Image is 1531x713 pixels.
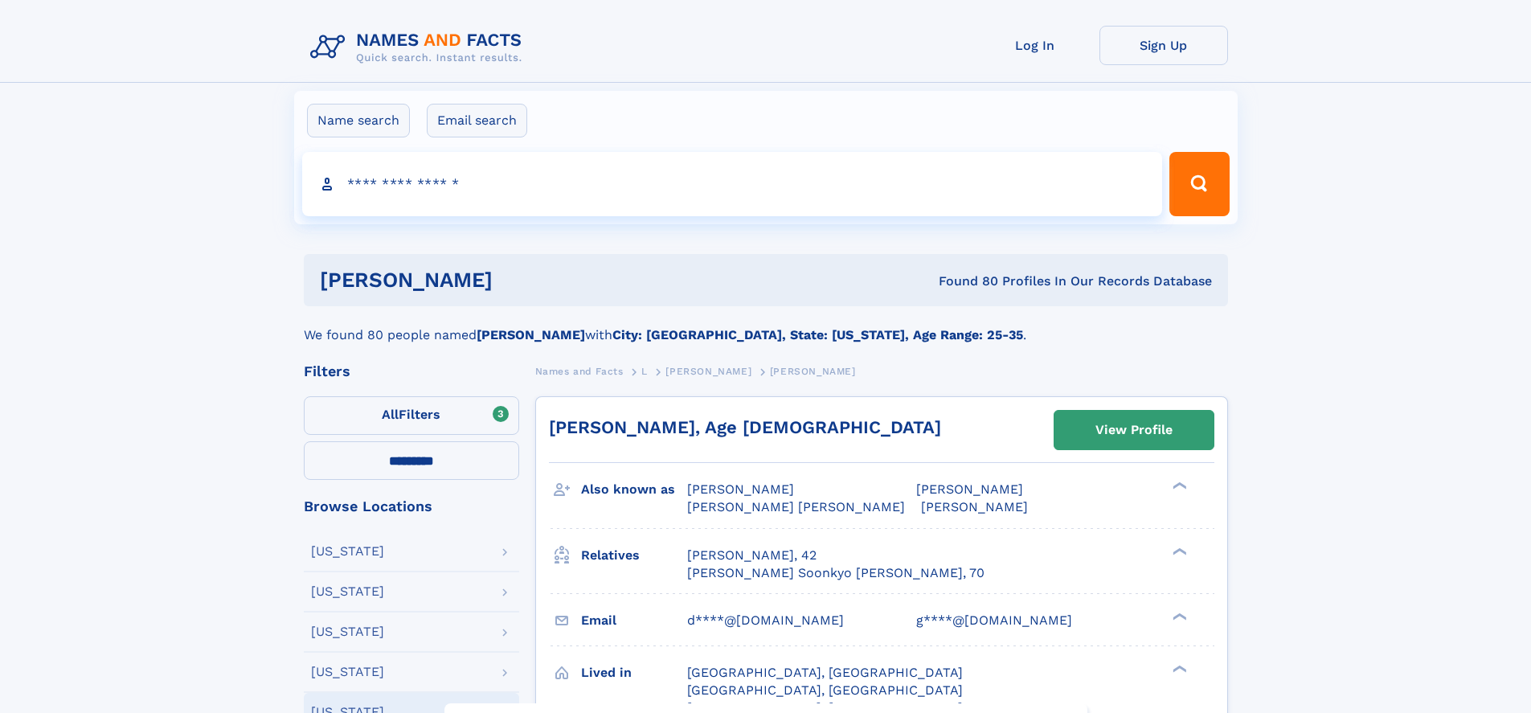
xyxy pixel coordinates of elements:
[1169,481,1188,491] div: ❯
[311,666,384,678] div: [US_STATE]
[549,417,941,437] a: [PERSON_NAME], Age [DEMOGRAPHIC_DATA]
[612,327,1023,342] b: City: [GEOGRAPHIC_DATA], State: [US_STATE], Age Range: 25-35
[477,327,585,342] b: [PERSON_NAME]
[320,270,716,290] h1: [PERSON_NAME]
[307,104,410,137] label: Name search
[665,361,751,381] a: [PERSON_NAME]
[687,499,905,514] span: [PERSON_NAME] [PERSON_NAME]
[641,361,648,381] a: L
[1169,152,1229,216] button: Search Button
[1054,411,1214,449] a: View Profile
[581,476,687,503] h3: Also known as
[311,545,384,558] div: [US_STATE]
[687,481,794,497] span: [PERSON_NAME]
[1169,546,1188,556] div: ❯
[581,607,687,634] h3: Email
[382,407,399,422] span: All
[581,659,687,686] h3: Lived in
[715,272,1212,290] div: Found 80 Profiles In Our Records Database
[971,26,1099,65] a: Log In
[1169,611,1188,621] div: ❯
[304,26,535,69] img: Logo Names and Facts
[581,542,687,569] h3: Relatives
[665,366,751,377] span: [PERSON_NAME]
[1095,412,1173,449] div: View Profile
[302,152,1163,216] input: search input
[916,481,1023,497] span: [PERSON_NAME]
[535,361,624,381] a: Names and Facts
[641,366,648,377] span: L
[687,665,963,680] span: [GEOGRAPHIC_DATA], [GEOGRAPHIC_DATA]
[921,499,1028,514] span: [PERSON_NAME]
[687,682,963,698] span: [GEOGRAPHIC_DATA], [GEOGRAPHIC_DATA]
[304,396,519,435] label: Filters
[427,104,527,137] label: Email search
[304,499,519,514] div: Browse Locations
[304,364,519,379] div: Filters
[1099,26,1228,65] a: Sign Up
[687,547,817,564] a: [PERSON_NAME], 42
[687,564,985,582] a: [PERSON_NAME] Soonkyo [PERSON_NAME], 70
[311,585,384,598] div: [US_STATE]
[770,366,856,377] span: [PERSON_NAME]
[1169,663,1188,674] div: ❯
[311,625,384,638] div: [US_STATE]
[304,306,1228,345] div: We found 80 people named with .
